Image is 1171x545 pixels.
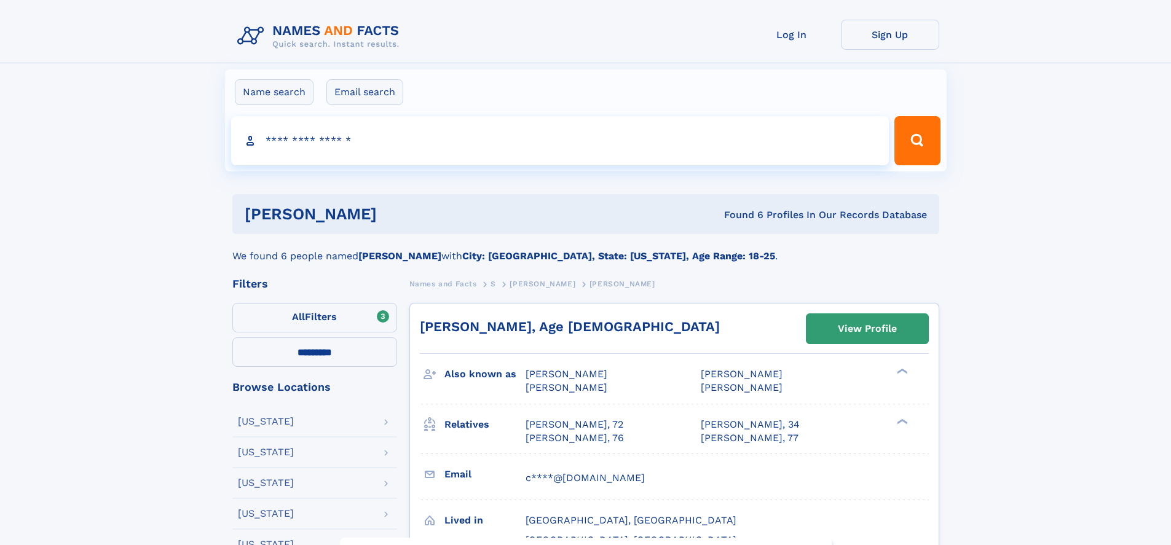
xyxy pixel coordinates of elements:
[409,276,477,291] a: Names and Facts
[701,368,783,380] span: [PERSON_NAME]
[838,315,897,343] div: View Profile
[701,418,800,431] a: [PERSON_NAME], 34
[232,303,397,332] label: Filters
[550,208,927,222] div: Found 6 Profiles In Our Records Database
[510,276,575,291] a: [PERSON_NAME]
[232,234,939,264] div: We found 6 people named with .
[701,382,783,393] span: [PERSON_NAME]
[491,276,496,291] a: S
[444,464,526,485] h3: Email
[235,79,313,105] label: Name search
[510,280,575,288] span: [PERSON_NAME]
[238,447,294,457] div: [US_STATE]
[232,20,409,53] img: Logo Names and Facts
[526,431,624,445] a: [PERSON_NAME], 76
[894,417,909,425] div: ❯
[526,418,623,431] a: [PERSON_NAME], 72
[231,116,889,165] input: search input
[462,250,775,262] b: City: [GEOGRAPHIC_DATA], State: [US_STATE], Age Range: 18-25
[245,206,551,222] h1: [PERSON_NAME]
[701,431,798,445] a: [PERSON_NAME], 77
[420,319,720,334] a: [PERSON_NAME], Age [DEMOGRAPHIC_DATA]
[238,417,294,426] div: [US_STATE]
[444,414,526,435] h3: Relatives
[526,382,607,393] span: [PERSON_NAME]
[358,250,441,262] b: [PERSON_NAME]
[743,20,841,50] a: Log In
[841,20,939,50] a: Sign Up
[444,510,526,531] h3: Lived in
[238,478,294,488] div: [US_STATE]
[238,509,294,519] div: [US_STATE]
[526,514,736,526] span: [GEOGRAPHIC_DATA], [GEOGRAPHIC_DATA]
[232,278,397,289] div: Filters
[326,79,403,105] label: Email search
[444,364,526,385] h3: Also known as
[894,116,940,165] button: Search Button
[491,280,496,288] span: S
[589,280,655,288] span: [PERSON_NAME]
[292,311,305,323] span: All
[894,367,909,375] div: ❯
[526,368,607,380] span: [PERSON_NAME]
[232,382,397,393] div: Browse Locations
[806,314,928,343] a: View Profile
